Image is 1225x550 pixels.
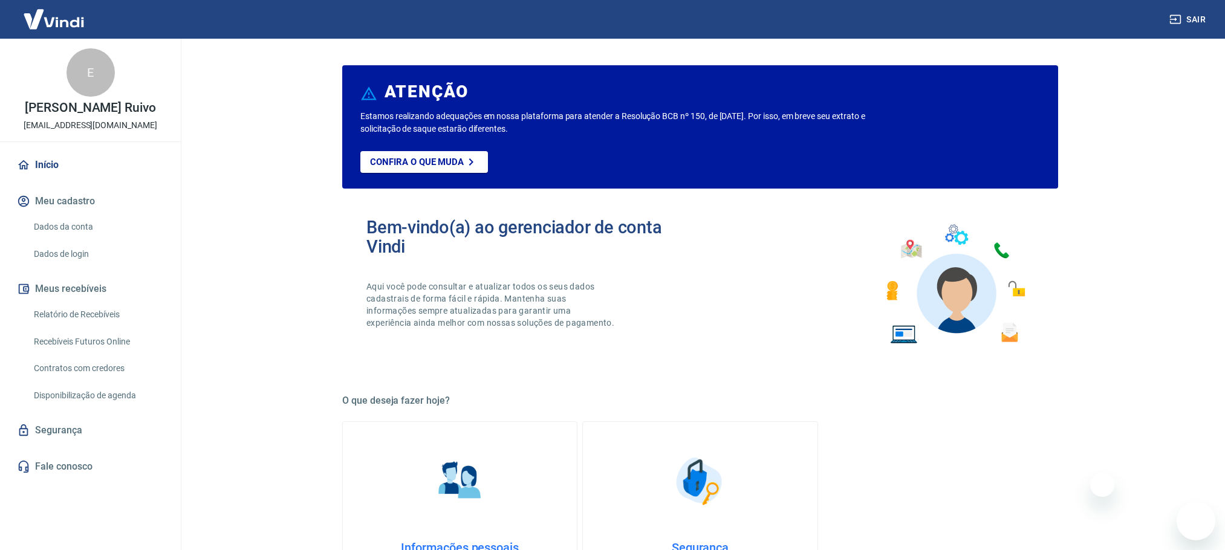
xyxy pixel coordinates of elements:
[15,188,166,215] button: Meu cadastro
[430,451,490,511] img: Informações pessoais
[15,417,166,444] a: Segurança
[366,218,700,256] h2: Bem-vindo(a) ao gerenciador de conta Vindi
[342,395,1058,407] h5: O que deseja fazer hoje?
[25,102,156,114] p: [PERSON_NAME] Ruivo
[1090,473,1114,497] iframe: Fechar mensagem
[15,453,166,480] a: Fale conosco
[29,356,166,381] a: Contratos com credores
[670,451,730,511] img: Segurança
[1167,8,1210,31] button: Sair
[29,242,166,267] a: Dados de login
[366,280,617,329] p: Aqui você pode consultar e atualizar todos os seus dados cadastrais de forma fácil e rápida. Mant...
[15,152,166,178] a: Início
[24,119,157,132] p: [EMAIL_ADDRESS][DOMAIN_NAME]
[67,48,115,97] div: E
[29,329,166,354] a: Recebíveis Futuros Online
[385,86,469,98] h6: ATENÇÃO
[1177,502,1215,540] iframe: Botão para abrir a janela de mensagens
[29,383,166,408] a: Disponibilização de agenda
[360,110,904,135] p: Estamos realizando adequações em nossa plataforma para atender a Resolução BCB nº 150, de [DATE]....
[15,276,166,302] button: Meus recebíveis
[360,151,488,173] a: Confira o que muda
[370,157,464,167] p: Confira o que muda
[29,215,166,239] a: Dados da conta
[15,1,93,37] img: Vindi
[29,302,166,327] a: Relatório de Recebíveis
[876,218,1034,351] img: Imagem de um avatar masculino com diversos icones exemplificando as funcionalidades do gerenciado...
